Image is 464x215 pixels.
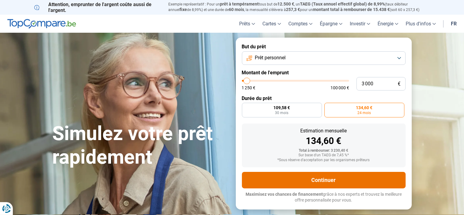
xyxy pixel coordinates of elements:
h1: Simulez votre prêt rapidement [53,122,228,169]
p: Exemple représentatif : Pour un tous but de , un (taux débiteur annuel de 8,99%) et une durée de ... [169,2,430,13]
span: Prêt personnel [255,54,286,61]
a: Prêts [236,15,259,33]
span: 257,3 € [286,7,300,12]
a: Épargne [316,15,346,33]
div: Sur base d'un TAEG de 7,45 %* [247,153,401,158]
label: But du prêt [242,44,406,50]
a: Comptes [285,15,316,33]
button: Continuer [242,172,406,188]
span: Maximisez vos chances de financement [246,192,323,197]
button: Prêt personnel [242,51,406,65]
span: fixe [180,7,187,12]
span: 12.500 € [278,2,294,6]
div: Estimation mensuelle [247,128,401,133]
span: 24 mois [358,111,371,115]
a: Plus d'infos [402,15,440,33]
span: € [398,81,401,87]
a: fr [447,15,460,33]
a: Investir [346,15,374,33]
p: Attention, emprunter de l'argent coûte aussi de l'argent. [34,2,161,13]
label: Montant de l'emprunt [242,70,406,76]
span: 109,58 € [274,106,290,110]
a: Énergie [374,15,402,33]
a: Cartes [259,15,285,33]
span: 30 mois [275,111,289,115]
label: Durée du prêt [242,95,406,101]
span: 60 mois [229,7,244,12]
span: 100 000 € [331,86,349,90]
div: *Sous réserve d'acceptation par les organismes prêteurs [247,158,401,162]
p: grâce à nos experts et trouvez la meilleure offre personnalisée pour vous. [242,191,406,203]
span: 1 250 € [242,86,256,90]
span: 134,60 € [356,106,373,110]
div: Total à rembourser: 3 230,40 € [247,149,401,153]
span: prêt à tempérament [220,2,259,6]
img: TopCompare [7,19,76,29]
span: TAEG (Taux annuel effectif global) de 8,99% [300,2,385,6]
div: 134,60 € [247,136,401,146]
span: montant total à rembourser de 15.438 € [313,7,390,12]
